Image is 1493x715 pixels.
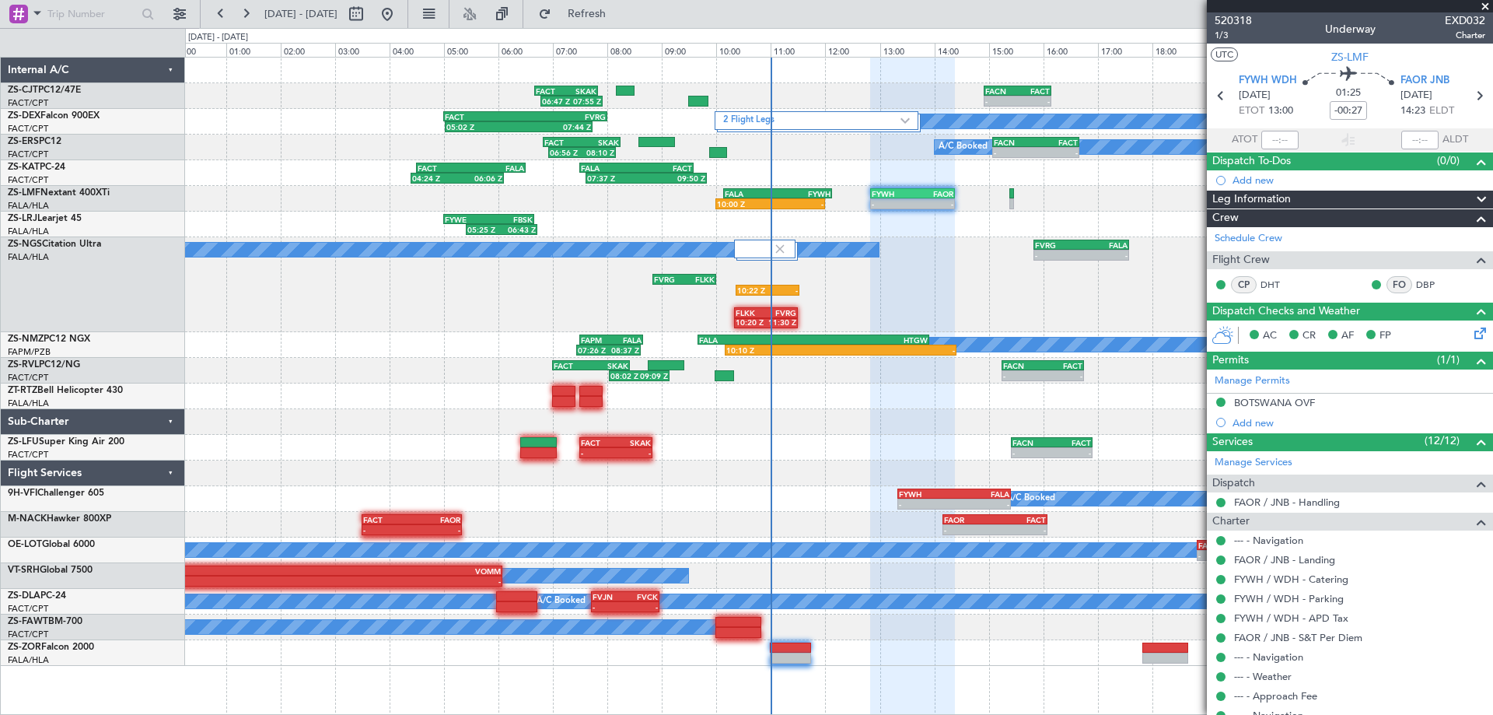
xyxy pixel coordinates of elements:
[467,225,502,234] div: 05:25 Z
[550,148,582,157] div: 06:56 Z
[390,43,444,57] div: 04:00
[8,591,66,601] a: ZS-DLAPC-24
[47,2,137,26] input: Trip Number
[1234,631,1362,644] a: FAOR / JNB - S&T Per Diem
[8,449,48,461] a: FACT/CPT
[8,360,39,370] span: ZS-RVL
[1331,49,1369,65] span: ZS-LMF
[646,173,705,183] div: 09:50 Z
[554,361,591,370] div: FACT
[771,43,825,57] div: 11:00
[1043,371,1082,380] div: -
[446,122,519,131] div: 05:02 Z
[1215,12,1252,29] span: 520318
[8,240,101,249] a: ZS-NGSCitation Ultra
[825,43,879,57] div: 12:00
[639,371,668,380] div: 09:09 Z
[1212,152,1291,170] span: Dispatch To-Dos
[1215,373,1290,389] a: Manage Permits
[1036,138,1078,147] div: FACT
[593,592,625,601] div: FVJN
[582,148,614,157] div: 08:10 Z
[1082,240,1128,250] div: FALA
[912,199,953,209] div: -
[8,540,95,549] a: OE-LOTGlobal 6000
[935,43,989,57] div: 14:00
[363,525,411,534] div: -
[581,448,616,457] div: -
[944,525,995,534] div: -
[1012,448,1052,457] div: -
[1437,352,1460,368] span: (1/1)
[8,86,38,95] span: ZS-CJT
[582,138,619,147] div: SKAK
[8,617,43,626] span: ZS-FAW
[8,514,111,524] a: M-NACKHawker 800XP
[445,112,525,121] div: FACT
[737,286,767,295] div: 10:22 Z
[8,386,123,395] a: ZT-RTZBell Helicopter 430
[1234,396,1315,409] div: BOTSWANA OVF
[457,173,502,183] div: 06:06 Z
[616,448,651,457] div: -
[544,138,582,147] div: FACT
[8,398,49,409] a: FALA/HLA
[8,111,100,121] a: ZS-DEXFalcon 900EX
[8,540,42,549] span: OE-LOT
[1400,88,1432,103] span: [DATE]
[716,43,771,57] div: 10:00
[1261,131,1299,149] input: --:--
[1445,12,1485,29] span: EXD032
[1231,276,1257,293] div: CP
[1234,650,1303,664] a: --- - Navigation
[1044,43,1098,57] div: 16:00
[1017,86,1049,96] div: FACT
[8,566,40,575] span: VT-SRH
[1234,689,1317,703] a: --- - Approach Fee
[636,163,691,173] div: FACT
[766,308,796,317] div: FVRG
[625,592,658,601] div: FVCK
[1212,433,1253,451] span: Services
[610,371,639,380] div: 08:02 Z
[723,114,900,128] label: 2 Flight Legs
[8,240,42,249] span: ZS-NGS
[1239,73,1297,89] span: FYWH WDH
[489,215,533,224] div: FBSK
[554,9,620,19] span: Refresh
[1082,251,1128,260] div: -
[8,372,48,384] a: FACT/CPT
[8,226,49,237] a: FALA/HLA
[1012,438,1052,447] div: FACN
[778,189,830,198] div: FYWH
[8,335,90,344] a: ZS-NMZPC12 NGX
[899,499,954,509] div: -
[8,335,44,344] span: ZS-NMZ
[363,515,411,524] div: FACT
[985,96,1017,106] div: -
[8,174,48,186] a: FACT/CPT
[8,137,39,146] span: ZS-ERS
[1386,276,1412,293] div: FO
[1400,103,1425,119] span: 14:23
[1043,361,1082,370] div: FACT
[1268,103,1293,119] span: 13:00
[8,654,49,666] a: FALA/HLA
[954,499,1009,509] div: -
[8,163,40,172] span: ZS-KAT
[1234,573,1348,586] a: FYWH / WDH - Catering
[1234,534,1303,547] a: --- - Navigation
[8,214,37,223] span: ZS-LRJ
[611,335,642,345] div: FALA
[502,225,536,234] div: 06:43 Z
[8,617,82,626] a: ZS-FAWTBM-700
[616,438,651,447] div: SKAK
[268,566,501,576] div: VOMM
[1239,103,1264,119] span: ETOT
[994,148,1036,157] div: -
[8,188,40,198] span: ZS-LMF
[498,43,553,57] div: 06:00
[8,489,104,498] a: 9H-VFIChallenger 605
[736,317,766,327] div: 10:20 Z
[8,200,49,212] a: FALA/HLA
